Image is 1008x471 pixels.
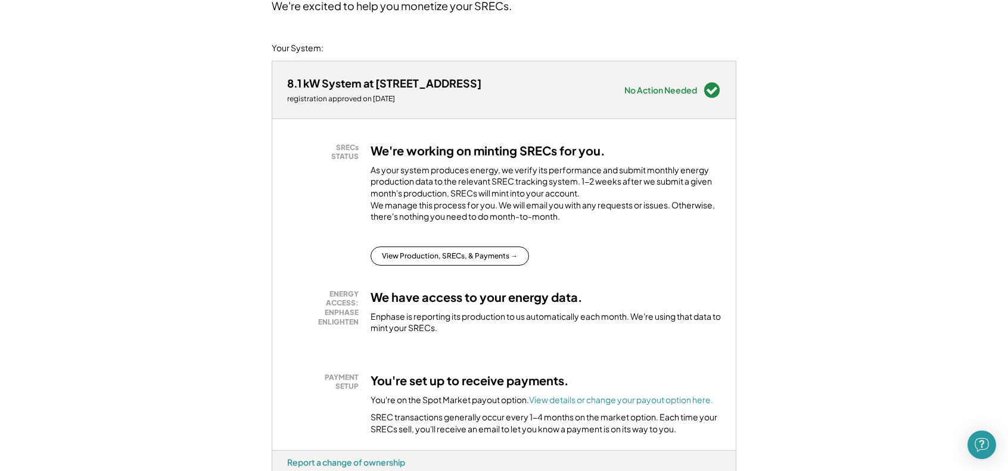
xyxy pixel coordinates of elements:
div: SRECs STATUS [293,143,359,161]
h3: We have access to your energy data. [371,289,583,305]
div: 8.1 kW System at [STREET_ADDRESS] [287,76,481,90]
div: No Action Needed [624,86,697,94]
div: You're on the Spot Market payout option. [371,394,713,406]
h3: We're working on minting SRECs for you. [371,143,605,158]
div: PAYMENT SETUP [293,373,359,391]
h3: You're set up to receive payments. [371,373,569,388]
div: As your system produces energy, we verify its performance and submit monthly energy production da... [371,164,721,229]
div: Report a change of ownership [287,457,405,467]
button: View Production, SRECs, & Payments → [371,247,529,266]
div: registration approved on [DATE] [287,94,481,104]
div: ENERGY ACCESS: ENPHASE ENLIGHTEN [293,289,359,326]
div: Your System: [272,42,323,54]
div: SREC transactions generally occur every 1-4 months on the market option. Each time your SRECs sel... [371,411,721,435]
div: Open Intercom Messenger [967,431,996,459]
div: Enphase is reporting its production to us automatically each month. We're using that data to mint... [371,311,721,334]
a: View details or change your payout option here. [529,394,713,405]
